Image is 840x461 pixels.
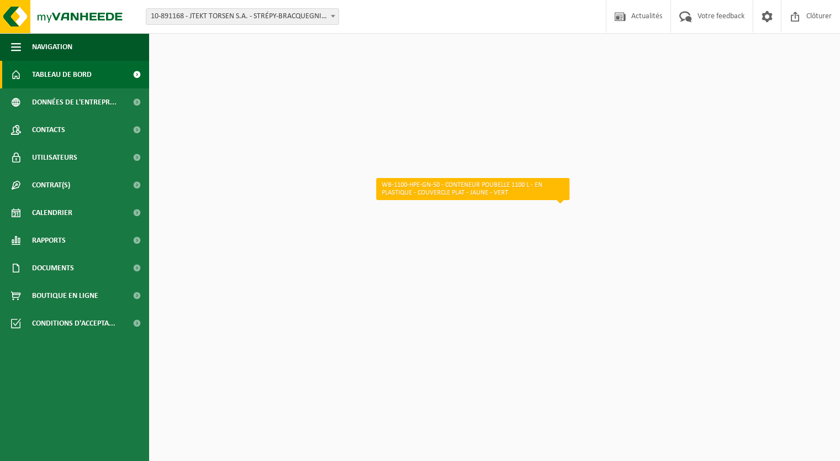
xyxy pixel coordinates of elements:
[32,116,65,144] span: Contacts
[32,33,72,61] span: Navigation
[32,254,74,282] span: Documents
[32,61,92,88] span: Tableau de bord
[32,227,66,254] span: Rapports
[32,282,98,310] span: Boutique en ligne
[32,144,77,171] span: Utilisateurs
[146,9,339,24] span: 10-891168 - JTEKT TORSEN S.A. - STRÉPY-BRACQUEGNIES
[32,199,72,227] span: Calendrier
[32,171,70,199] span: Contrat(s)
[146,8,339,25] span: 10-891168 - JTEKT TORSEN S.A. - STRÉPY-BRACQUEGNIES
[32,310,115,337] span: Conditions d'accepta...
[32,88,117,116] span: Données de l'entrepr...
